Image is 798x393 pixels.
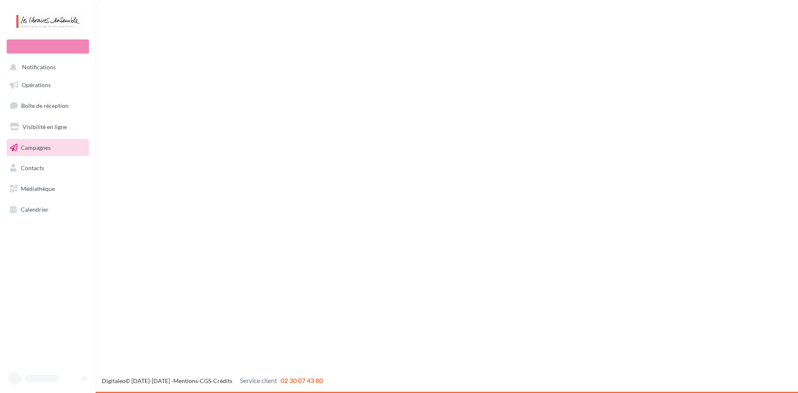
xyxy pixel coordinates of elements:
[22,81,51,88] span: Opérations
[281,376,323,384] span: 02 30 07 43 80
[22,123,67,130] span: Visibilité en ligne
[21,144,51,151] span: Campagnes
[102,377,323,384] span: © [DATE]-[DATE] - - -
[5,180,91,198] a: Médiathèque
[5,201,91,218] a: Calendrier
[21,206,49,213] span: Calendrier
[5,118,91,136] a: Visibilité en ligne
[22,64,56,71] span: Notifications
[5,139,91,156] a: Campagnes
[213,377,232,384] a: Crédits
[5,97,91,115] a: Boîte de réception
[21,102,69,109] span: Boîte de réception
[21,164,44,171] span: Contacts
[102,377,126,384] a: Digitaleo
[21,185,55,192] span: Médiathèque
[5,76,91,94] a: Opérations
[200,377,211,384] a: CGS
[240,376,277,384] span: Service client
[173,377,198,384] a: Mentions
[5,159,91,177] a: Contacts
[7,39,89,54] div: Nouvelle campagne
